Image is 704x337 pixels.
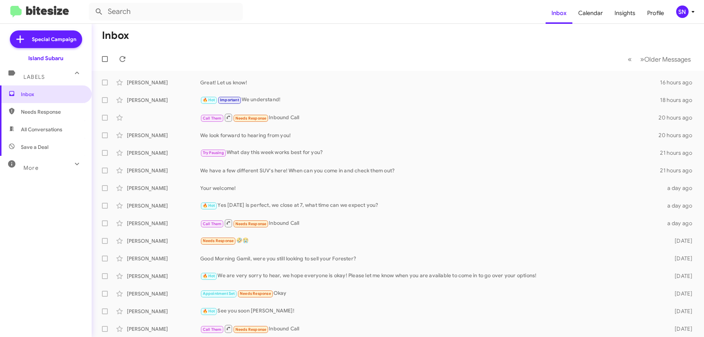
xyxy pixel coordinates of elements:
[200,255,663,262] div: Good Morning Gamil, were you still looking to sell your Forester?
[200,184,663,192] div: Your welcome!
[127,237,200,245] div: [PERSON_NAME]
[200,132,659,139] div: We look forward to hearing from you!
[659,132,698,139] div: 20 hours ago
[636,52,695,67] button: Next
[663,202,698,209] div: a day ago
[127,220,200,227] div: [PERSON_NAME]
[203,291,235,296] span: Appointment Set
[203,150,224,155] span: Try Pausing
[200,149,660,157] div: What day this week works best for you?
[127,167,200,174] div: [PERSON_NAME]
[127,79,200,86] div: [PERSON_NAME]
[628,55,632,64] span: «
[676,6,689,18] div: SN
[23,165,38,171] span: More
[21,91,83,98] span: Inbox
[203,327,222,332] span: Call Them
[235,327,267,332] span: Needs Response
[660,79,698,86] div: 16 hours ago
[660,149,698,157] div: 21 hours ago
[10,30,82,48] a: Special Campaign
[200,307,663,315] div: See you soon [PERSON_NAME]!
[609,3,641,24] a: Insights
[200,167,660,174] div: We have a few different SUV's here! When can you come in and check them out?
[127,255,200,262] div: [PERSON_NAME]
[203,221,222,226] span: Call Them
[203,238,234,243] span: Needs Response
[127,308,200,315] div: [PERSON_NAME]
[663,220,698,227] div: a day ago
[200,237,663,245] div: 🤣😭
[663,290,698,297] div: [DATE]
[663,308,698,315] div: [DATE]
[240,291,271,296] span: Needs Response
[127,184,200,192] div: [PERSON_NAME]
[663,325,698,333] div: [DATE]
[572,3,609,24] a: Calendar
[127,290,200,297] div: [PERSON_NAME]
[127,325,200,333] div: [PERSON_NAME]
[546,3,572,24] a: Inbox
[200,79,660,86] div: Great! Let us know!
[203,309,215,314] span: 🔥 Hot
[127,202,200,209] div: [PERSON_NAME]
[623,52,636,67] button: Previous
[23,74,45,80] span: Labels
[663,272,698,280] div: [DATE]
[21,126,62,133] span: All Conversations
[89,3,243,21] input: Search
[200,324,663,333] div: Inbound Call
[200,289,663,298] div: Okay
[670,6,696,18] button: SN
[21,143,48,151] span: Save a Deal
[200,272,663,280] div: We are very sorry to hear, we hope everyone is okay! Please let me know when you are available to...
[200,96,660,104] div: We understand!
[235,221,267,226] span: Needs Response
[21,108,83,116] span: Needs Response
[663,255,698,262] div: [DATE]
[640,55,644,64] span: »
[660,96,698,104] div: 18 hours ago
[659,114,698,121] div: 20 hours ago
[644,55,691,63] span: Older Messages
[200,219,663,228] div: Inbound Call
[663,184,698,192] div: a day ago
[200,201,663,210] div: Yes [DATE] is perfect, we close at 7, what time can we expect you?
[663,237,698,245] div: [DATE]
[32,36,76,43] span: Special Campaign
[641,3,670,24] a: Profile
[200,113,659,122] div: Inbound Call
[220,98,239,102] span: Important
[203,98,215,102] span: 🔥 Hot
[203,203,215,208] span: 🔥 Hot
[235,116,267,121] span: Needs Response
[127,96,200,104] div: [PERSON_NAME]
[102,30,129,41] h1: Inbox
[127,132,200,139] div: [PERSON_NAME]
[28,55,63,62] div: Island Subaru
[203,116,222,121] span: Call Them
[624,52,695,67] nav: Page navigation example
[127,149,200,157] div: [PERSON_NAME]
[660,167,698,174] div: 21 hours ago
[203,274,215,278] span: 🔥 Hot
[127,272,200,280] div: [PERSON_NAME]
